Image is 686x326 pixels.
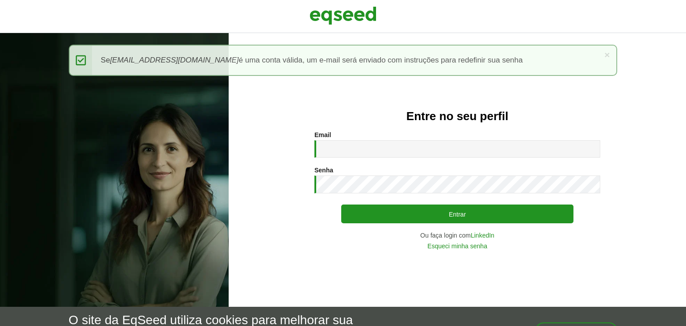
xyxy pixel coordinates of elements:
a: × [604,50,610,59]
div: Ou faça login com [314,232,600,238]
em: [EMAIL_ADDRESS][DOMAIN_NAME] [110,56,238,64]
a: LinkedIn [471,232,494,238]
label: Email [314,132,331,138]
img: EqSeed Logo [310,4,376,27]
div: Se é uma conta válida, um e-mail será enviado com instruções para redefinir sua senha [69,45,618,76]
a: Esqueci minha senha [427,243,487,249]
button: Entrar [341,205,573,223]
h2: Entre no seu perfil [247,110,668,123]
label: Senha [314,167,333,173]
